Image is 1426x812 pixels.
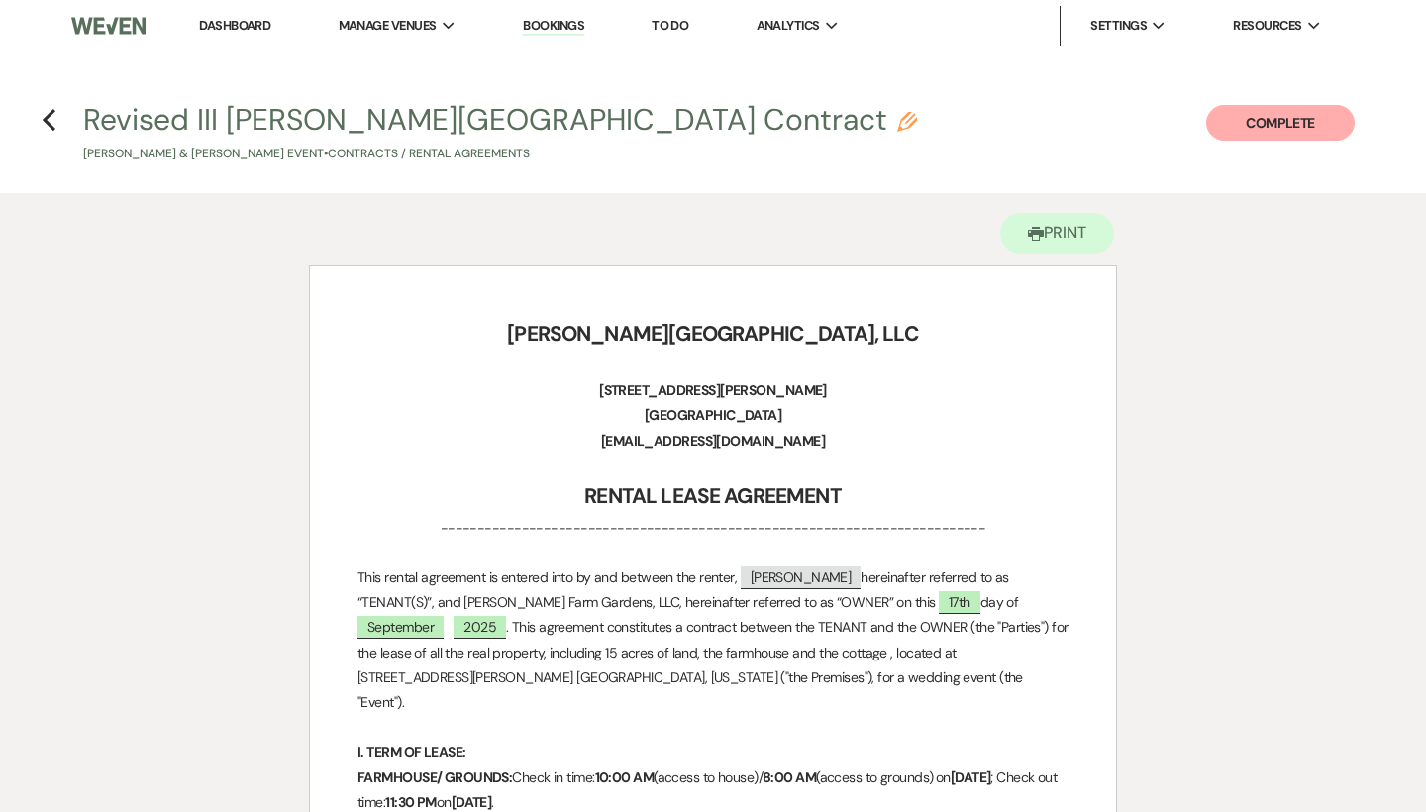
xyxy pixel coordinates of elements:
[599,381,827,399] strong: [STREET_ADDRESS][PERSON_NAME]
[595,768,655,786] strong: 10:00 AM
[83,145,917,163] p: [PERSON_NAME] & [PERSON_NAME] Event • Contracts / Rental Agreements
[939,591,980,614] span: 17th
[507,320,919,348] strong: [PERSON_NAME][GEOGRAPHIC_DATA], LLC
[757,16,820,36] span: Analytics
[1233,16,1301,36] span: Resources
[385,793,437,811] strong: 11:30 PM
[357,565,1069,715] p: This rental agreement is entered into by and between the renter, hereinafter referred to as “TENA...
[454,616,506,639] span: 2025
[452,793,492,811] strong: [DATE]
[199,17,270,34] a: Dashboard
[1206,105,1355,141] button: Complete
[1000,213,1114,254] button: Print
[763,768,816,786] strong: 8:00 AM
[71,5,146,47] img: Weven Logo
[951,768,991,786] strong: [DATE]
[584,482,842,510] strong: RENTAL LEASE AGREEMENT
[601,432,825,450] strong: [EMAIL_ADDRESS][DOMAIN_NAME]
[339,16,437,36] span: Manage Venues
[523,17,584,36] a: Bookings
[357,516,1069,541] p: --------------------------------------------------------------------------
[1090,16,1147,36] span: Settings
[83,105,917,163] button: Revised III [PERSON_NAME][GEOGRAPHIC_DATA] Contract[PERSON_NAME] & [PERSON_NAME] Event•Contracts ...
[357,743,465,761] strong: I. TERM OF LEASE:
[652,17,688,34] a: To Do
[357,768,512,786] strong: FARMHOUSE/ GROUNDS:
[741,566,862,589] span: [PERSON_NAME]
[645,406,781,424] strong: [GEOGRAPHIC_DATA]
[357,616,444,639] span: September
